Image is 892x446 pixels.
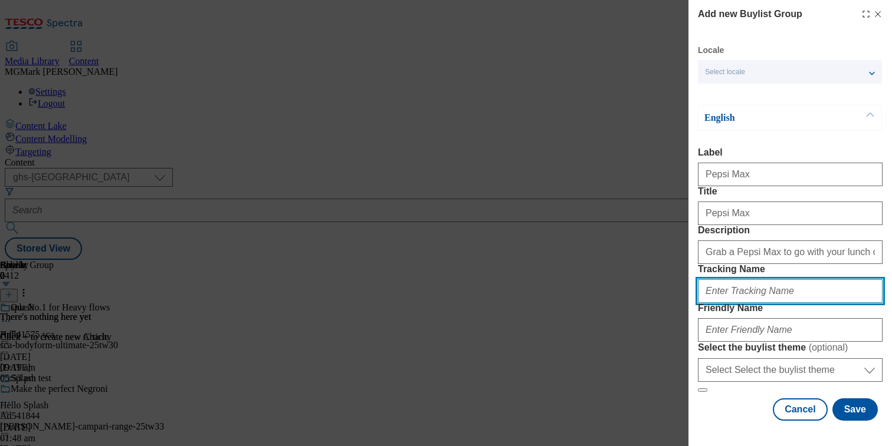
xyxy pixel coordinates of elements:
[698,163,883,186] input: Enter Label
[809,342,848,352] span: ( optional )
[705,68,745,77] span: Select locale
[698,47,724,54] label: Locale
[698,147,883,158] label: Label
[698,60,882,84] button: Select locale
[773,398,827,421] button: Cancel
[698,279,883,303] input: Enter Tracking Name
[832,398,878,421] button: Save
[698,303,883,313] label: Friendly Name
[698,318,883,342] input: Enter Friendly Name
[698,7,802,21] h4: Add new Buylist Group
[698,240,883,264] input: Enter Description
[698,186,883,197] label: Title
[698,342,883,354] label: Select the buylist theme
[698,201,883,225] input: Enter Title
[698,264,883,275] label: Tracking Name
[704,112,828,124] p: English
[698,7,883,421] div: Modal
[698,225,883,236] label: Description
